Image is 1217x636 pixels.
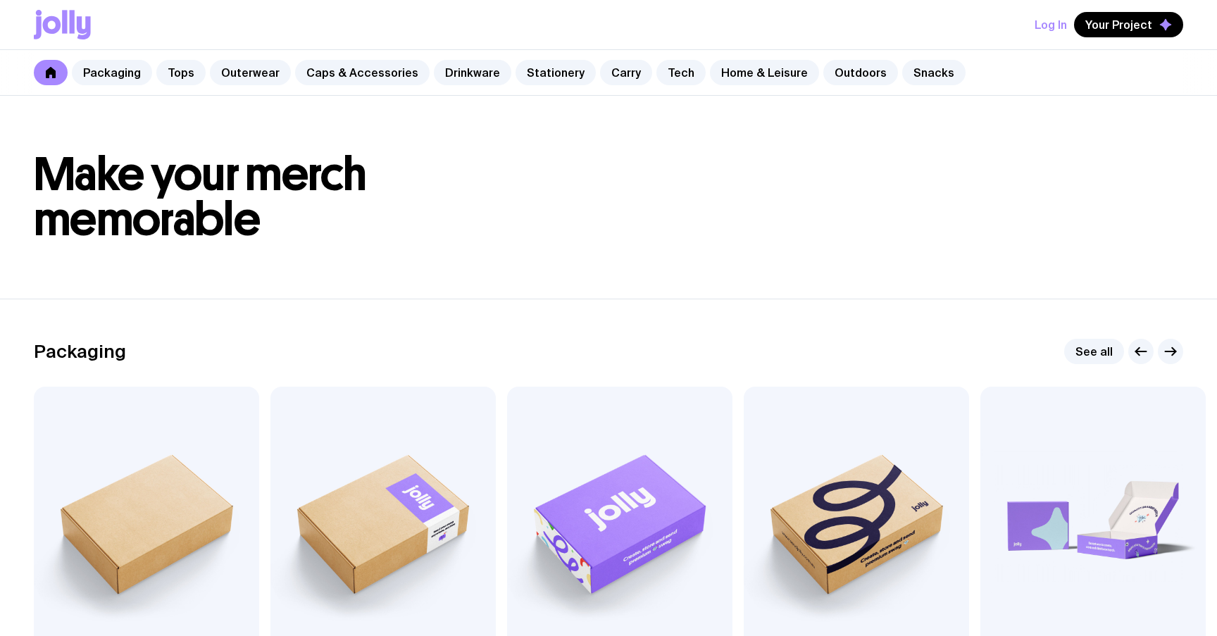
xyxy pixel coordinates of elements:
span: Make your merch memorable [34,146,367,247]
button: Log In [1035,12,1067,37]
a: Tech [656,60,706,85]
span: Your Project [1085,18,1152,32]
a: Packaging [72,60,152,85]
a: See all [1064,339,1124,364]
a: Snacks [902,60,966,85]
a: Tops [156,60,206,85]
h2: Packaging [34,341,126,362]
a: Drinkware [434,60,511,85]
a: Outerwear [210,60,291,85]
a: Outdoors [823,60,898,85]
a: Home & Leisure [710,60,819,85]
a: Caps & Accessories [295,60,430,85]
a: Stationery [516,60,596,85]
button: Your Project [1074,12,1183,37]
a: Carry [600,60,652,85]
